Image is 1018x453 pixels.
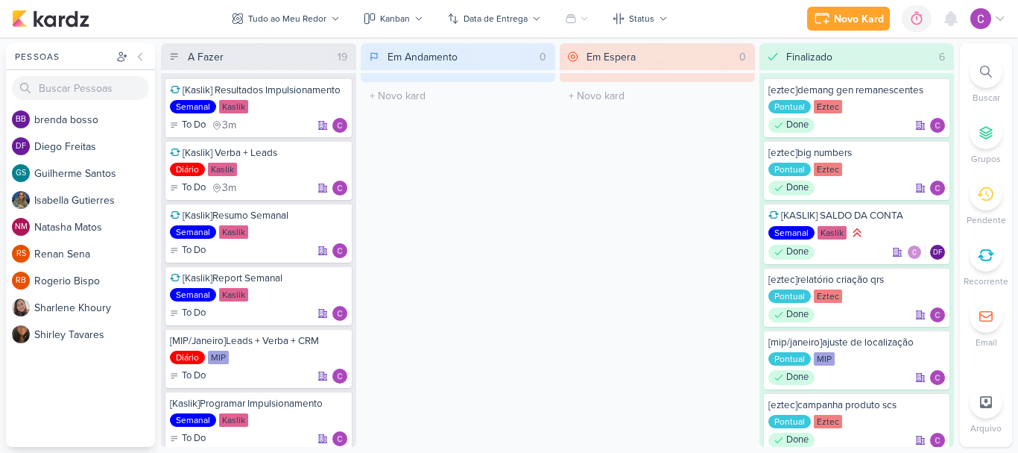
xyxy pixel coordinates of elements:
[170,334,347,348] div: [MIP/Janeiro]Leads + Verba + CRM
[768,118,815,133] div: Done
[768,181,815,196] div: Done
[768,84,946,97] div: [eztec]demang gen remanescentes
[933,249,942,257] p: DF
[930,433,945,448] div: Responsável: Carlos Lima
[222,183,236,193] span: 3m
[814,352,835,366] div: MIP
[12,137,30,155] div: Diego Freitas
[768,399,946,412] div: [eztec]campanha produto scs
[332,118,347,133] img: Carlos Lima
[16,169,26,178] p: GS
[212,181,236,196] div: último check-in há 3 meses
[12,245,30,263] div: Renan Sena
[587,49,636,65] div: Em Espera
[976,336,997,349] p: Email
[850,225,864,240] div: Prioridade Alta
[170,243,206,258] div: To Do
[34,112,155,128] div: b r e n d a b o s s o
[15,223,28,231] p: NM
[768,336,946,349] div: [mip/janeiro]ajuste de localização
[768,352,811,366] div: Pontual
[12,191,30,209] img: Isabella Gutierres
[170,397,347,410] div: [Kaslik]Programar Impulsionamento
[930,118,945,133] img: Carlos Lima
[12,110,30,128] div: brenda bosso
[332,369,347,384] div: Responsável: Carlos Lima
[960,55,1012,104] li: Ctrl + F
[170,431,206,446] div: To Do
[170,351,205,364] div: Diário
[208,163,237,176] div: Kaslik
[332,306,347,321] img: Carlos Lima
[768,226,815,240] div: Semanal
[907,245,922,260] img: Carlos Lima
[219,413,248,427] div: Kaslik
[814,290,842,303] div: Eztec
[208,351,229,364] div: MIP
[16,277,26,285] p: RB
[930,245,945,260] div: Diego Freitas
[16,250,26,258] p: RS
[930,370,945,385] div: Responsável: Carlos Lima
[768,273,946,287] div: [eztec]relatório criação qrs
[188,49,224,65] div: A Fazer
[12,218,30,236] div: Natasha Matos
[332,118,347,133] div: Responsável: Carlos Lima
[219,225,248,239] div: Kaslik
[814,163,842,176] div: Eztec
[34,327,155,343] div: S h i r l e y T a v a r e s
[219,288,248,302] div: Kaslik
[930,307,945,322] div: Responsável: Carlos Lima
[170,225,216,239] div: Semanal
[170,369,206,384] div: To Do
[768,290,811,303] div: Pontual
[930,433,945,448] img: Carlos Lima
[786,118,809,133] p: Done
[818,226,847,240] div: Kaslik
[971,152,1001,166] p: Grupos
[930,370,945,385] img: Carlos Lima
[733,49,752,65] div: 0
[786,49,832,65] div: Finalizado
[768,100,811,113] div: Pontual
[12,10,89,28] img: kardz.app
[332,431,347,446] div: Responsável: Carlos Lima
[12,272,30,290] div: Rogerio Bispo
[170,181,206,196] div: To Do
[12,325,30,343] img: Shirley Tavares
[768,209,946,222] div: [KASLIK] SALDO DA CONTA
[219,100,248,113] div: Kaslik
[222,120,236,131] span: 3m
[170,100,216,113] div: Semanal
[170,413,216,427] div: Semanal
[34,273,155,289] div: R o g e r i o B i s p o
[12,50,113,63] div: Pessoas
[332,49,353,65] div: 19
[170,209,347,222] div: [Kaslik]Resumo Semanal
[332,243,347,258] img: Carlos Lima
[332,431,347,446] img: Carlos Lima
[170,146,347,160] div: [Kaslik] Verba + Leads
[170,163,205,176] div: Diário
[768,245,815,260] div: Done
[970,8,991,29] img: Carlos Lima
[970,422,1002,435] p: Arquivo
[786,370,809,385] p: Done
[907,245,926,260] div: Colaboradores: Carlos Lima
[834,11,884,27] div: Novo Kard
[807,7,890,31] button: Novo Kard
[34,139,155,154] div: D i e g o F r e i t a s
[768,433,815,448] div: Done
[930,181,945,196] div: Responsável: Carlos Lima
[332,181,347,196] img: Carlos Lima
[332,306,347,321] div: Responsável: Carlos Lima
[768,370,815,385] div: Done
[170,84,347,97] div: [Kaslik] Resultados Impulsionamento
[332,369,347,384] img: Carlos Lima
[182,306,206,321] p: To Do
[170,272,347,285] div: [Kaslik]Report Semanal
[786,307,809,322] p: Done
[34,219,155,235] div: N a t a s h a M a t o s
[768,415,811,428] div: Pontual
[170,118,206,133] div: To Do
